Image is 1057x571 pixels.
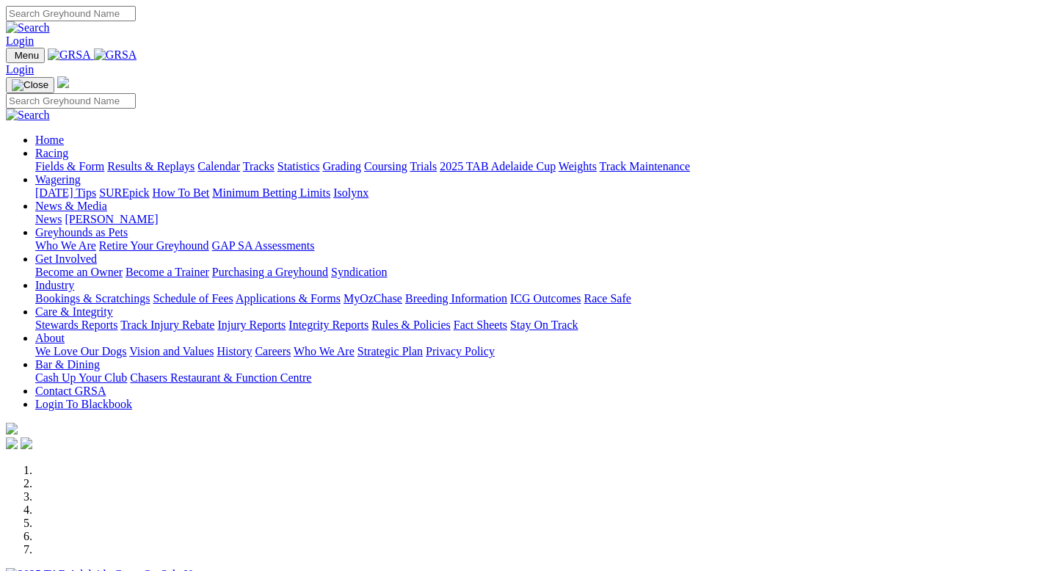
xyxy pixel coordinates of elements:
div: News & Media [35,213,1051,226]
a: Cash Up Your Club [35,371,127,384]
a: Who We Are [294,345,355,357]
a: Trials [410,160,437,172]
a: Track Maintenance [600,160,690,172]
a: Stay On Track [510,319,578,331]
a: Statistics [277,160,320,172]
a: Bar & Dining [35,358,100,371]
a: Login [6,34,34,47]
a: Contact GRSA [35,385,106,397]
a: [PERSON_NAME] [65,213,158,225]
a: Wagering [35,173,81,186]
a: History [217,345,252,357]
a: 2025 TAB Adelaide Cup [440,160,556,172]
a: Minimum Betting Limits [212,186,330,199]
a: Calendar [197,160,240,172]
a: Strategic Plan [357,345,423,357]
input: Search [6,6,136,21]
a: Fact Sheets [454,319,507,331]
input: Search [6,93,136,109]
a: Racing [35,147,68,159]
img: twitter.svg [21,437,32,449]
a: Applications & Forms [236,292,341,305]
a: Industry [35,279,74,291]
div: Wagering [35,186,1051,200]
a: [DATE] Tips [35,186,96,199]
a: Home [35,134,64,146]
a: We Love Our Dogs [35,345,126,357]
div: Greyhounds as Pets [35,239,1051,252]
a: Results & Replays [107,160,195,172]
a: Login To Blackbook [35,398,132,410]
a: How To Bet [153,186,210,199]
a: News [35,213,62,225]
a: Who We Are [35,239,96,252]
a: News & Media [35,200,107,212]
div: About [35,345,1051,358]
a: Vision and Values [129,345,214,357]
a: Grading [323,160,361,172]
a: Retire Your Greyhound [99,239,209,252]
a: Privacy Policy [426,345,495,357]
a: SUREpick [99,186,149,199]
div: Bar & Dining [35,371,1051,385]
a: Fields & Form [35,160,104,172]
a: Rules & Policies [371,319,451,331]
a: Weights [559,160,597,172]
img: logo-grsa-white.png [57,76,69,88]
a: Login [6,63,34,76]
a: ICG Outcomes [510,292,581,305]
a: Injury Reports [217,319,286,331]
div: Care & Integrity [35,319,1051,332]
a: Greyhounds as Pets [35,226,128,239]
button: Toggle navigation [6,48,45,63]
a: Race Safe [584,292,631,305]
a: Purchasing a Greyhound [212,266,328,278]
img: Search [6,21,50,34]
a: Become a Trainer [126,266,209,278]
a: About [35,332,65,344]
a: Tracks [243,160,275,172]
a: MyOzChase [344,292,402,305]
span: Menu [15,50,39,61]
div: Industry [35,292,1051,305]
img: GRSA [48,48,91,62]
a: Bookings & Scratchings [35,292,150,305]
a: Care & Integrity [35,305,113,318]
a: Stewards Reports [35,319,117,331]
a: Integrity Reports [288,319,368,331]
a: Schedule of Fees [153,292,233,305]
img: facebook.svg [6,437,18,449]
img: Close [12,79,48,91]
div: Racing [35,160,1051,173]
a: Coursing [364,160,407,172]
a: Isolynx [333,186,368,199]
button: Toggle navigation [6,77,54,93]
a: Become an Owner [35,266,123,278]
a: Syndication [331,266,387,278]
a: Track Injury Rebate [120,319,214,331]
a: Chasers Restaurant & Function Centre [130,371,311,384]
a: Breeding Information [405,292,507,305]
a: Get Involved [35,252,97,265]
img: GRSA [94,48,137,62]
a: Careers [255,345,291,357]
div: Get Involved [35,266,1051,279]
a: GAP SA Assessments [212,239,315,252]
img: Search [6,109,50,122]
img: logo-grsa-white.png [6,423,18,434]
